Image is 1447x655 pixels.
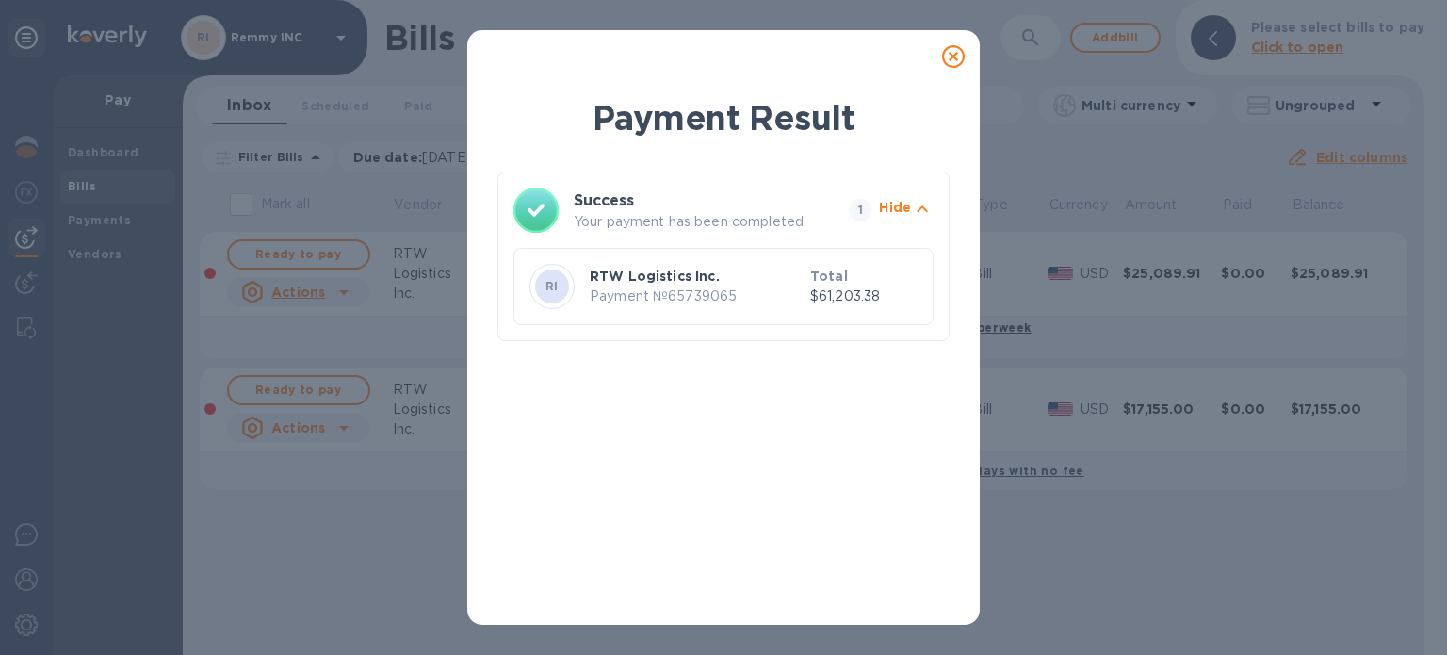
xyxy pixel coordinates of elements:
p: Your payment has been completed. [574,212,841,232]
h1: Payment Result [497,94,950,141]
button: Hide [879,198,934,223]
p: Payment № 65739065 [590,287,803,306]
b: RI [545,279,559,293]
p: Hide [879,198,911,217]
span: 1 [849,199,871,221]
p: $61,203.38 [810,287,918,306]
h3: Success [574,189,815,212]
p: RTW Logistics Inc. [590,267,803,286]
b: Total [810,269,848,284]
